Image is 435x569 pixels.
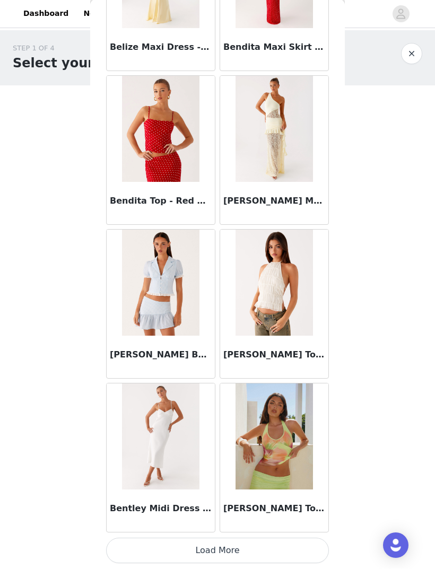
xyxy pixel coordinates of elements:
[110,349,212,362] h3: [PERSON_NAME] Button Up Top - Blue White Stripe
[122,76,199,182] img: Bendita Top - Red Polka Dot
[13,54,147,73] h1: Select your styles!
[110,41,212,54] h3: Belize Maxi Dress - Yellow
[236,230,312,336] img: Bennie Halter Top - Ivory
[223,503,325,515] h3: [PERSON_NAME] Top - Green Tropical
[17,2,75,26] a: Dashboard
[223,195,325,208] h3: [PERSON_NAME] Maxi Dress - Yellow
[122,230,199,336] img: Bennett Button Up Top - Blue White Stripe
[13,43,147,54] div: STEP 1 OF 4
[396,6,406,23] div: avatar
[236,76,312,182] img: Benita Maxi Dress - Yellow
[110,195,212,208] h3: Bendita Top - Red Polka Dot
[110,503,212,515] h3: Bentley Midi Dress - White
[122,384,199,490] img: Bentley Midi Dress - White
[106,538,329,564] button: Load More
[383,533,408,558] div: Open Intercom Messenger
[223,41,325,54] h3: Bendita Maxi Skirt - Red Polka Dot
[236,384,312,490] img: Bernie Halter Top - Green Tropical
[77,2,129,26] a: Networks
[223,349,325,362] h3: [PERSON_NAME] Top - Ivory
